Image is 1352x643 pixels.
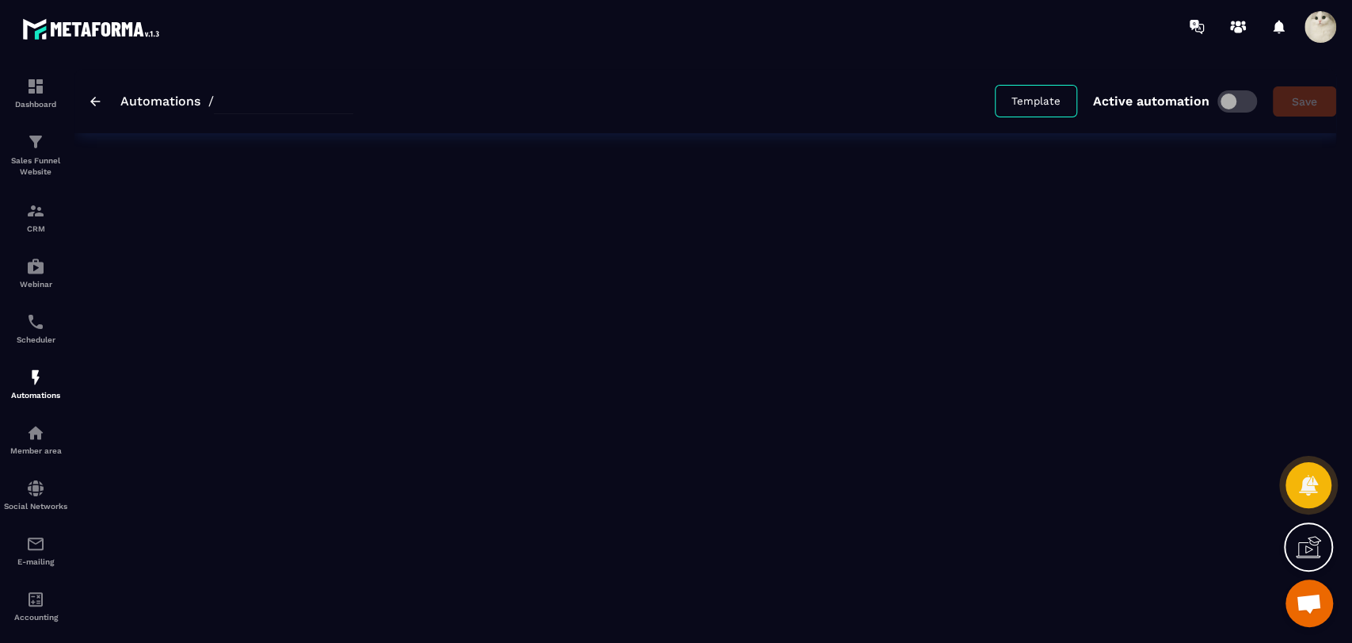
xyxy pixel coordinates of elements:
p: Member area [4,446,67,455]
img: automations [26,423,45,442]
p: Dashboard [4,100,67,109]
p: Accounting [4,613,67,622]
p: Webinar [4,280,67,289]
a: accountantaccountantAccounting [4,578,67,633]
img: social-network [26,479,45,498]
p: Social Networks [4,502,67,511]
img: formation [26,201,45,220]
img: arrow [90,97,101,106]
img: formation [26,77,45,96]
img: automations [26,368,45,387]
p: Automations [4,391,67,400]
a: formationformationDashboard [4,65,67,121]
img: formation [26,132,45,151]
a: social-networksocial-networkSocial Networks [4,467,67,522]
div: Mở cuộc trò chuyện [1285,580,1333,627]
a: schedulerschedulerScheduler [4,300,67,356]
a: automationsautomationsMember area [4,411,67,467]
img: accountant [26,590,45,609]
span: / [208,94,214,109]
a: emailemailE-mailing [4,522,67,578]
p: CRM [4,224,67,233]
a: Automations [120,94,200,109]
p: Sales Funnel Website [4,155,67,178]
a: automationsautomationsAutomations [4,356,67,411]
img: scheduler [26,312,45,331]
button: Template [995,85,1077,117]
img: logo [22,14,165,44]
a: formationformationSales Funnel Website [4,121,67,189]
a: automationsautomationsWebinar [4,245,67,300]
a: formationformationCRM [4,189,67,245]
p: Scheduler [4,335,67,344]
img: email [26,534,45,553]
p: Active automation [1093,94,1209,109]
p: E-mailing [4,557,67,566]
img: automations [26,257,45,276]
